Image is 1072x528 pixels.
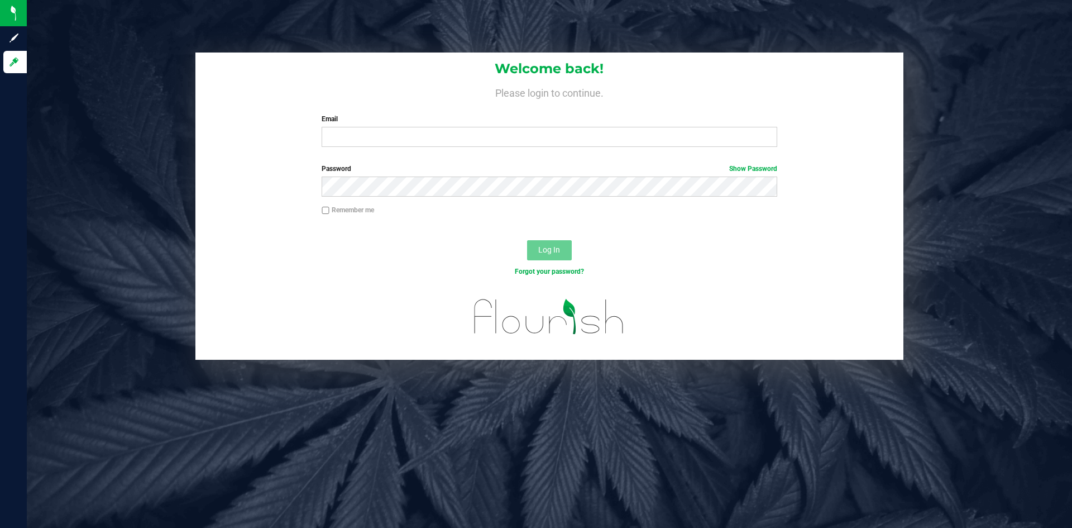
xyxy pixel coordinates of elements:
[515,268,584,275] a: Forgot your password?
[195,61,903,76] h1: Welcome back!
[8,56,20,68] inline-svg: Log in
[322,165,351,173] span: Password
[322,114,777,124] label: Email
[538,245,560,254] span: Log In
[729,165,777,173] a: Show Password
[322,207,329,215] input: Remember me
[527,240,572,260] button: Log In
[195,85,903,98] h4: Please login to continue.
[8,32,20,44] inline-svg: Sign up
[322,205,374,215] label: Remember me
[461,288,638,345] img: flourish_logo.svg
